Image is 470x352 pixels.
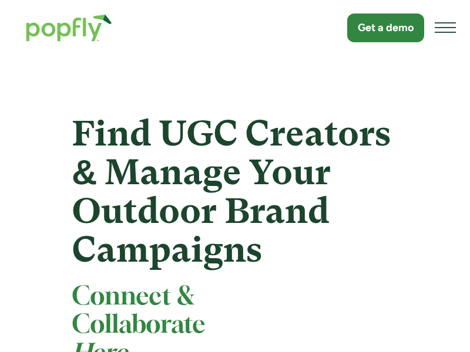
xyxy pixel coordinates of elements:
[347,13,424,42] a: Get a demo
[358,21,414,35] div: Get a demo
[14,2,124,53] a: home
[72,113,391,270] strong: Find UGC Creators & Manage Your Outdoor Brand Campaigns
[435,13,456,42] div: menu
